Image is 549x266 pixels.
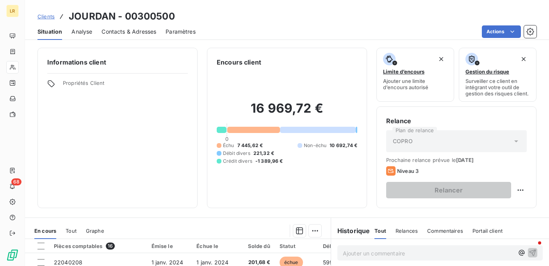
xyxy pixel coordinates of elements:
[323,243,344,249] div: Délai
[386,157,527,163] span: Prochaine relance prévue le
[34,228,56,234] span: En cours
[69,9,175,23] h3: JOURDAN - 00300500
[54,259,82,266] span: 22040208
[6,5,19,17] div: LR
[522,239,541,258] iframe: Intercom live chat
[152,243,187,249] div: Émise le
[86,228,104,234] span: Graphe
[323,259,336,266] span: 599 j
[166,28,196,36] span: Paramètres
[456,157,474,163] span: [DATE]
[217,101,357,124] h2: 16 969,72 €
[223,158,252,165] span: Crédit divers
[37,13,55,20] a: Clients
[393,137,413,145] span: COPRO
[47,58,188,67] h6: Informations client
[196,243,232,249] div: Échue le
[102,28,156,36] span: Contacts & Adresses
[465,68,509,75] span: Gestion du risque
[396,228,418,234] span: Relances
[223,142,234,149] span: Échu
[237,142,263,149] span: 7 445,62 €
[37,28,62,36] span: Situation
[383,68,424,75] span: Limite d’encours
[472,228,503,234] span: Portail client
[11,178,21,185] span: 68
[63,80,188,91] span: Propriétés Client
[217,58,261,67] h6: Encours client
[465,78,530,97] span: Surveiller ce client en intégrant votre outil de gestion des risques client.
[376,48,454,102] button: Limite d’encoursAjouter une limite d’encours autorisé
[386,182,511,198] button: Relancer
[71,28,92,36] span: Analyse
[196,259,228,266] span: 1 janv. 2024
[253,150,274,157] span: 221,32 €
[152,259,184,266] span: 1 janv. 2024
[106,243,115,250] span: 16
[54,243,142,250] div: Pièces comptables
[427,228,463,234] span: Commentaires
[459,48,537,102] button: Gestion du risqueSurveiller ce client en intégrant votre outil de gestion des risques client.
[374,228,386,234] span: Tout
[223,150,250,157] span: Débit divers
[386,116,527,126] h6: Relance
[255,158,283,165] span: -1 389,96 €
[383,78,447,90] span: Ajouter une limite d’encours autorisé
[482,25,521,38] button: Actions
[225,136,228,142] span: 0
[66,228,77,234] span: Tout
[331,226,370,235] h6: Historique
[242,243,270,249] div: Solde dû
[330,142,357,149] span: 10 692,74 €
[304,142,326,149] span: Non-échu
[397,168,419,174] span: Niveau 3
[280,243,314,249] div: Statut
[6,249,19,261] img: Logo LeanPay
